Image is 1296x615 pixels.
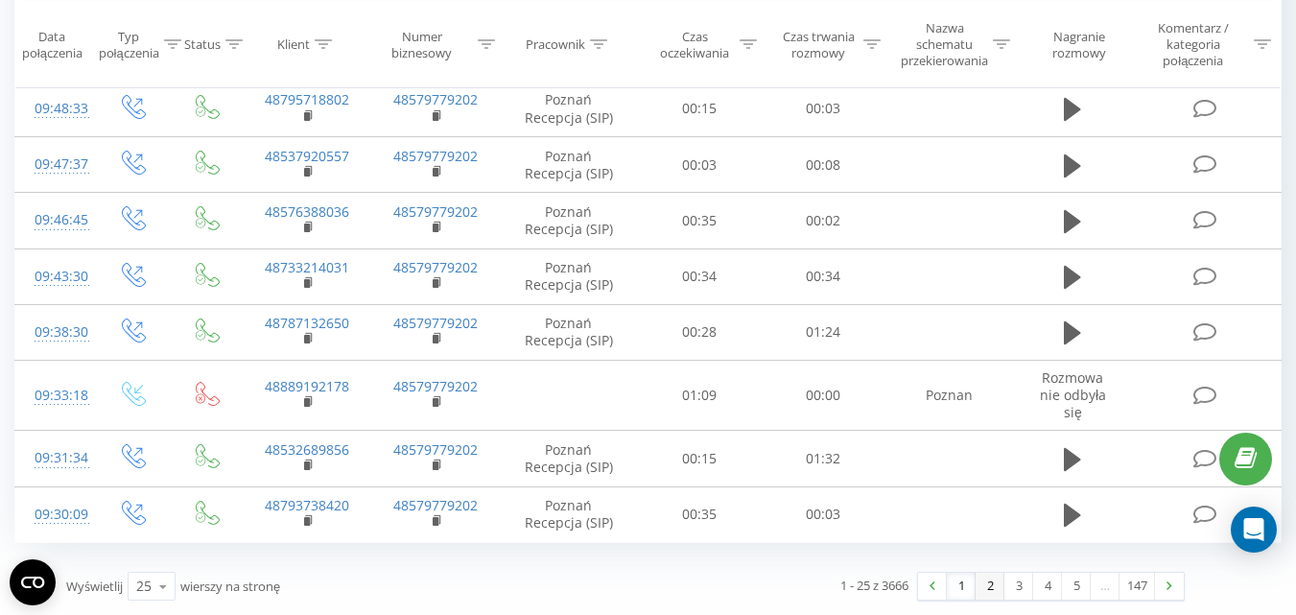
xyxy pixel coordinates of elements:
[1040,368,1106,421] span: Rozmowa nie odbyła się
[393,440,478,459] a: 48579779202
[762,360,885,431] td: 00:00
[136,577,152,596] div: 25
[500,304,638,360] td: Poznań Recepcja (SIP)
[371,28,473,60] div: Numer biznesowy
[500,431,638,486] td: Poznań Recepcja (SIP)
[1231,507,1277,553] div: Open Intercom Messenger
[1033,573,1062,600] a: 4
[638,431,762,486] td: 00:15
[655,28,735,60] div: Czas oczekiwania
[265,377,349,395] a: 48889192178
[1062,573,1091,600] a: 5
[638,248,762,304] td: 00:34
[393,258,478,276] a: 48579779202
[762,486,885,542] td: 00:03
[762,137,885,193] td: 00:08
[35,201,75,239] div: 09:46:45
[265,440,349,459] a: 48532689856
[35,258,75,296] div: 09:43:30
[762,248,885,304] td: 00:34
[35,90,75,128] div: 09:48:33
[526,36,585,53] div: Pracownik
[66,578,123,595] span: Wyświetlij
[35,314,75,351] div: 09:38:30
[638,486,762,542] td: 00:35
[901,20,988,69] div: Nazwa schematu przekierowania
[500,193,638,248] td: Poznań Recepcja (SIP)
[393,496,478,514] a: 48579779202
[947,573,976,600] a: 1
[265,258,349,276] a: 48733214031
[885,360,1014,431] td: Poznan
[1119,573,1155,600] a: 147
[638,360,762,431] td: 01:09
[762,81,885,136] td: 00:03
[638,193,762,248] td: 00:35
[762,431,885,486] td: 01:32
[762,304,885,360] td: 01:24
[15,28,89,60] div: Data połączenia
[265,314,349,332] a: 48787132650
[500,248,638,304] td: Poznań Recepcja (SIP)
[265,202,349,221] a: 48576388036
[638,137,762,193] td: 00:03
[99,28,159,60] div: Typ połączenia
[184,36,221,53] div: Status
[840,576,908,595] div: 1 - 25 z 3666
[393,314,478,332] a: 48579779202
[35,377,75,414] div: 09:33:18
[638,81,762,136] td: 00:15
[35,496,75,533] div: 09:30:09
[1137,20,1249,69] div: Komentarz / kategoria połączenia
[500,137,638,193] td: Poznań Recepcja (SIP)
[10,559,56,605] button: Open CMP widget
[1031,28,1128,60] div: Nagranie rozmowy
[500,81,638,136] td: Poznań Recepcja (SIP)
[393,90,478,108] a: 48579779202
[393,202,478,221] a: 48579779202
[762,193,885,248] td: 00:02
[393,147,478,165] a: 48579779202
[638,304,762,360] td: 00:28
[500,486,638,542] td: Poznań Recepcja (SIP)
[779,28,859,60] div: Czas trwania rozmowy
[277,36,310,53] div: Klient
[180,578,280,595] span: wierszy na stronę
[976,573,1004,600] a: 2
[1091,573,1119,600] div: …
[265,496,349,514] a: 48793738420
[35,439,75,477] div: 09:31:34
[265,90,349,108] a: 48795718802
[35,146,75,183] div: 09:47:37
[1004,573,1033,600] a: 3
[265,147,349,165] a: 48537920557
[393,377,478,395] a: 48579779202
